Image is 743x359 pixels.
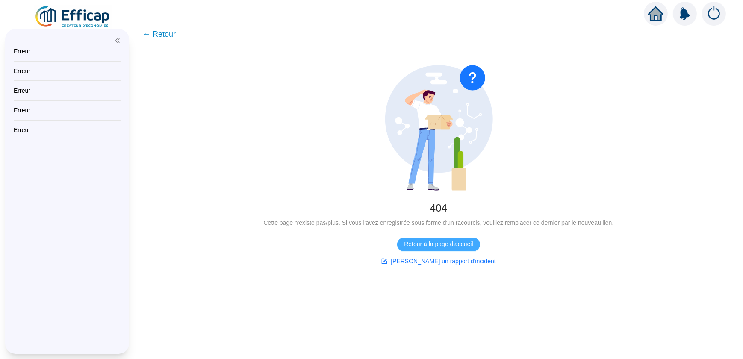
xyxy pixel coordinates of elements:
[14,86,121,95] div: Erreur
[673,2,697,26] img: alerts
[391,257,495,266] span: [PERSON_NAME] un rapport d'incident
[115,38,121,44] span: double-left
[148,218,729,227] div: Cette page n'existe pas/plus. Si vous l'avez enregistrée sous forme d'un racourcis, veuillez remp...
[404,240,473,249] span: Retour à la page d'accueil
[702,2,726,26] img: alerts
[148,201,729,215] div: 404
[648,6,663,21] span: home
[34,5,112,29] img: efficap energie logo
[14,47,121,56] div: Erreur
[381,258,387,264] span: form
[374,255,502,268] button: [PERSON_NAME] un rapport d'incident
[14,126,121,134] div: Erreur
[14,67,121,75] div: Erreur
[397,238,480,251] button: Retour à la page d'accueil
[143,28,176,40] span: ← Retour
[14,106,121,115] div: Erreur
